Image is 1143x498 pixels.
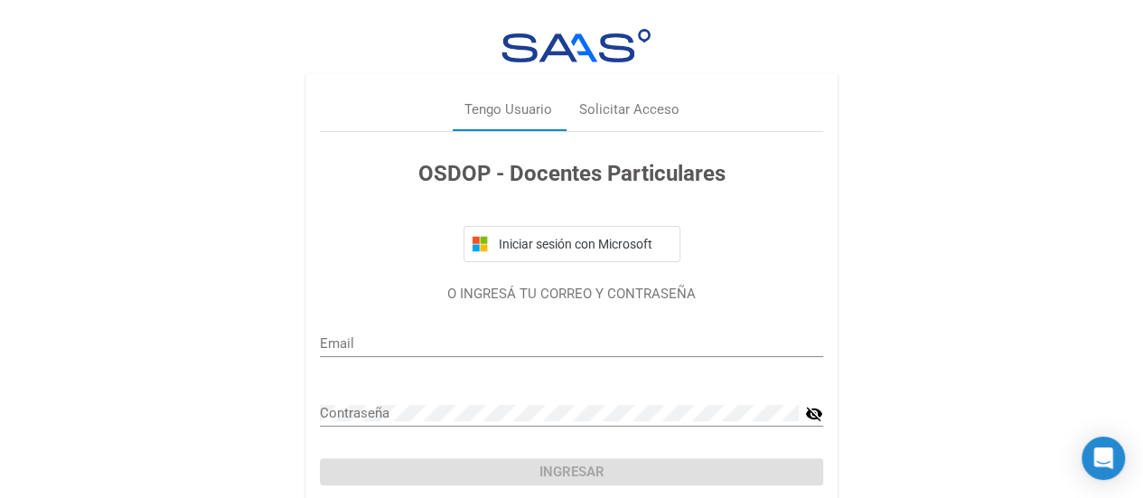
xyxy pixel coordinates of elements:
div: Open Intercom Messenger [1082,437,1125,480]
div: Solicitar Acceso [579,99,679,120]
span: Iniciar sesión con Microsoft [495,237,672,251]
button: Ingresar [320,458,823,485]
mat-icon: visibility_off [805,403,823,425]
span: Ingresar [539,464,604,480]
div: Tengo Usuario [464,99,552,120]
p: O INGRESÁ TU CORREO Y CONTRASEÑA [320,284,823,305]
h3: OSDOP - Docentes Particulares [320,157,823,190]
button: Iniciar sesión con Microsoft [464,226,680,262]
